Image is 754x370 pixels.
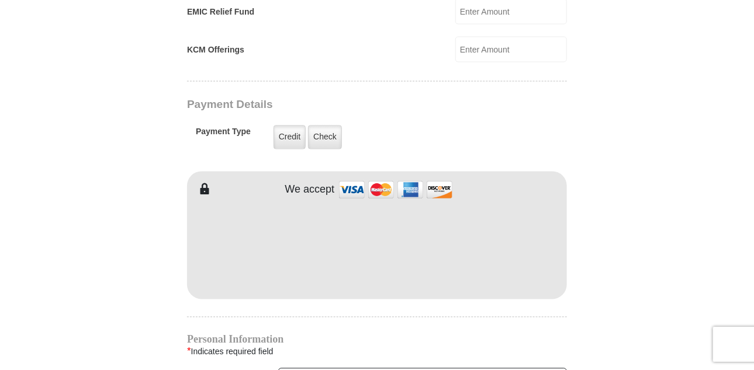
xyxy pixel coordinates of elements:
[196,127,251,143] h5: Payment Type
[187,44,244,56] label: KCM Offerings
[187,335,567,344] h4: Personal Information
[285,184,335,197] h4: We accept
[337,177,454,203] img: credit cards accepted
[455,37,567,62] input: Enter Amount
[308,125,342,149] label: Check
[187,344,567,359] div: Indicates required field
[187,6,254,18] label: EMIC Relief Fund
[187,99,485,112] h3: Payment Details
[274,125,306,149] label: Credit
